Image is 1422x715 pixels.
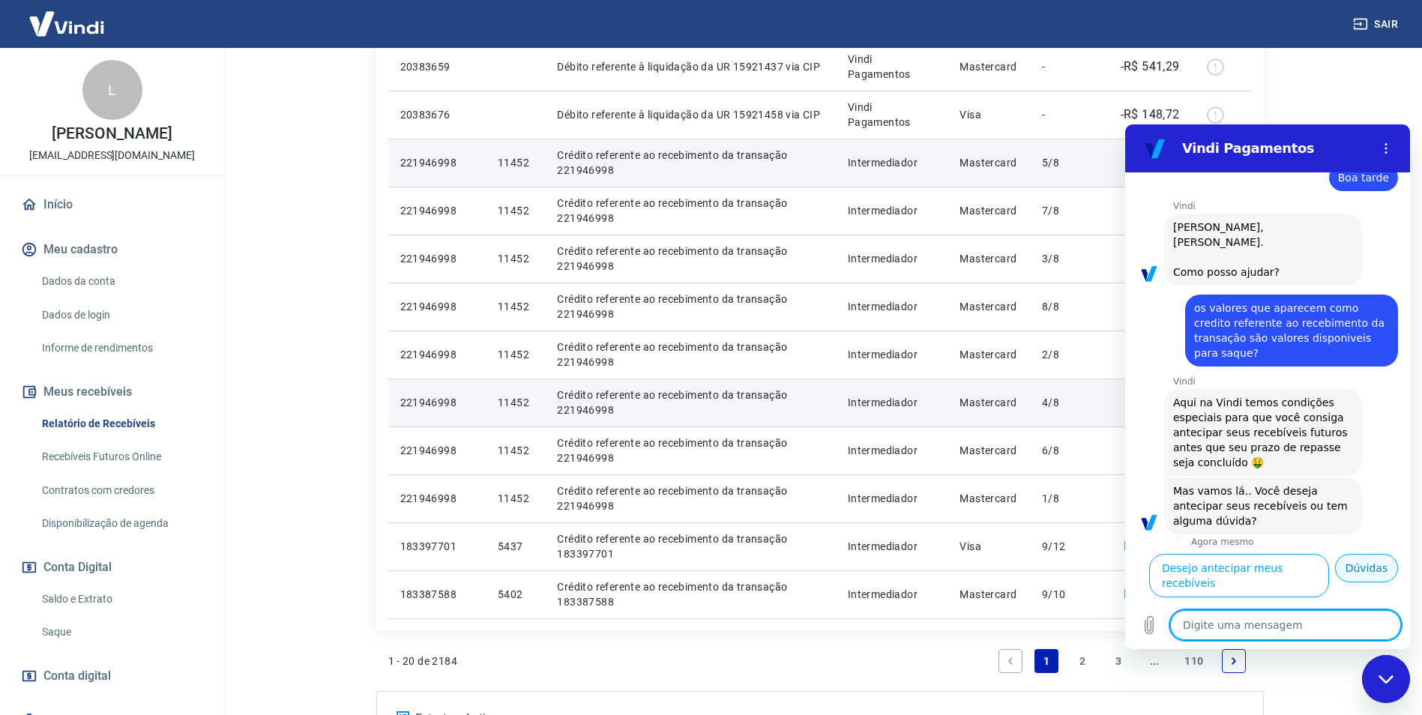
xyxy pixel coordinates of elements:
[400,347,474,362] p: 221946998
[959,539,1018,554] p: Visa
[848,100,936,130] p: Vindi Pagamentos
[959,107,1018,122] p: Visa
[1042,203,1086,218] p: 7/8
[557,107,824,122] p: Débito referente à liquidação da UR 15921458 via CIP
[29,148,195,163] p: [EMAIL_ADDRESS][DOMAIN_NAME]
[498,539,533,554] p: 5437
[557,579,824,609] p: Crédito referente ao recebimento da transação 183387588
[18,233,206,266] button: Meu cadastro
[1222,649,1246,673] a: Next page
[1124,585,1180,603] p: R$ 541,29
[400,587,474,602] p: 183387588
[557,59,824,74] p: Débito referente à liquidação da UR 15921437 via CIP
[18,551,206,584] button: Conta Digital
[36,408,206,439] a: Relatório de Recebíveis
[1121,58,1180,76] p: -R$ 541,29
[959,587,1018,602] p: Mastercard
[1042,539,1086,554] p: 9/12
[1042,395,1086,410] p: 4/8
[557,340,824,369] p: Crédito referente ao recebimento da transação 221946998
[1124,537,1180,555] p: R$ 148,72
[498,203,533,218] p: 11452
[400,107,474,122] p: 20383676
[498,299,533,314] p: 11452
[400,443,474,458] p: 221946998
[848,395,936,410] p: Intermediador
[36,266,206,297] a: Dados da conta
[959,155,1018,170] p: Mastercard
[36,333,206,363] a: Informe de rendimentos
[82,60,142,120] div: L
[18,1,115,46] img: Vindi
[498,491,533,506] p: 11452
[400,155,474,170] p: 221946998
[1042,155,1086,170] p: 5/8
[43,666,111,687] span: Conta digital
[400,59,474,74] p: 20383659
[848,52,936,82] p: Vindi Pagamentos
[557,148,824,178] p: Crédito referente ao recebimento da transação 221946998
[557,196,824,226] p: Crédito referente ao recebimento da transação 221946998
[557,531,824,561] p: Crédito referente ao recebimento da transação 183397701
[959,251,1018,266] p: Mastercard
[557,244,824,274] p: Crédito referente ao recebimento da transação 221946998
[18,375,206,408] button: Meus recebíveis
[498,395,533,410] p: 11452
[557,292,824,322] p: Crédito referente ao recebimento da transação 221946998
[848,539,936,554] p: Intermediador
[1070,649,1094,673] a: Page 2
[1042,491,1086,506] p: 1/8
[18,660,206,693] a: Conta digital
[959,443,1018,458] p: Mastercard
[498,587,533,602] p: 5402
[848,491,936,506] p: Intermediador
[1178,649,1209,673] a: Page 110
[400,491,474,506] p: 221946998
[498,155,533,170] p: 11452
[52,126,172,142] p: [PERSON_NAME]
[36,617,206,648] a: Saque
[959,491,1018,506] p: Mastercard
[36,441,206,472] a: Recebíveis Futuros Online
[400,203,474,218] p: 221946998
[36,584,206,615] a: Saldo e Extrato
[1042,251,1086,266] p: 3/8
[848,155,936,170] p: Intermediador
[36,508,206,539] a: Disponibilização de agenda
[36,300,206,331] a: Dados de login
[388,654,458,669] p: 1 - 20 de 2184
[848,299,936,314] p: Intermediador
[1042,107,1086,122] p: -
[1042,443,1086,458] p: 6/8
[848,443,936,458] p: Intermediador
[1125,124,1410,649] iframe: Janela de mensagens
[1362,655,1410,703] iframe: Botão para abrir a janela de mensagens, conversa em andamento
[400,539,474,554] p: 183397701
[557,435,824,465] p: Crédito referente ao recebimento da transação 221946998
[1106,649,1130,673] a: Page 3
[498,251,533,266] p: 11452
[1042,299,1086,314] p: 8/8
[36,475,206,506] a: Contratos com credores
[959,395,1018,410] p: Mastercard
[498,443,533,458] p: 11452
[557,387,824,417] p: Crédito referente ao recebimento da transação 221946998
[498,347,533,362] p: 11452
[1350,10,1404,38] button: Sair
[557,483,824,513] p: Crédito referente ao recebimento da transação 221946998
[992,643,1251,679] ul: Pagination
[1121,106,1180,124] p: -R$ 148,72
[1042,59,1086,74] p: -
[400,299,474,314] p: 221946998
[848,347,936,362] p: Intermediador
